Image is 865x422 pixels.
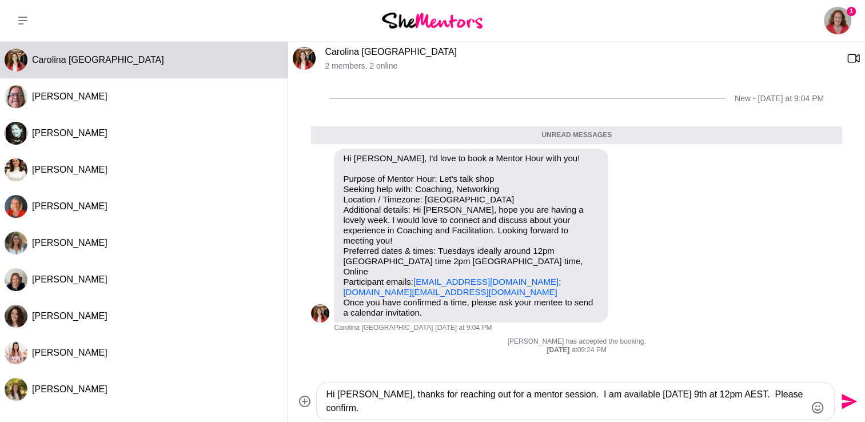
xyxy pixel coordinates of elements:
a: [EMAIL_ADDRESS][DOMAIN_NAME] [413,277,559,286]
img: C [293,47,316,70]
img: She Mentors Logo [382,13,483,28]
div: Lesley Auchterlonie [5,195,27,218]
p: [PERSON_NAME] has accepted the booking. [311,337,842,347]
img: C [5,85,27,108]
img: L [5,195,27,218]
img: P [5,122,27,145]
p: Purpose of Mentor Hour: Let's talk shop Seeking help with: Coaching, Networking Location / Timezo... [343,174,599,297]
a: Carmel Murphy1 [824,7,851,34]
span: [PERSON_NAME] [32,201,107,211]
img: A [5,378,27,401]
span: [PERSON_NAME] [32,274,107,284]
time: 2025-09-02T09:04:45.924Z [435,324,492,333]
div: Carolina Portugal [5,49,27,71]
textarea: Type your message [326,388,806,415]
p: Once you have confirmed a time, please ask your mentee to send a calendar invitation. [343,297,599,318]
div: Nicki Cottam [5,305,27,328]
span: [PERSON_NAME] [32,311,107,321]
img: A [5,158,27,181]
div: Emily Wong [5,341,27,364]
img: Carmel Murphy [824,7,851,34]
span: Carolina [GEOGRAPHIC_DATA] [32,55,164,65]
div: Alicia Visser [5,232,27,254]
strong: [DATE] [547,346,571,354]
a: [DOMAIN_NAME][EMAIL_ADDRESS][DOMAIN_NAME] [343,287,557,297]
div: Ashley [5,158,27,181]
img: E [5,341,27,364]
span: [PERSON_NAME] [32,165,107,174]
span: [PERSON_NAME] [32,91,107,101]
div: Unread messages [311,126,842,145]
p: 2 members , 2 online [325,61,838,71]
img: C [311,304,329,323]
span: [PERSON_NAME] [32,348,107,357]
span: Carolina [GEOGRAPHIC_DATA] [334,324,433,333]
img: A [5,232,27,254]
img: N [5,305,27,328]
div: Carin [5,85,27,108]
span: 1 [847,7,856,16]
div: Anne Verdonk [5,378,27,401]
button: Send [835,389,860,415]
img: C [5,49,27,71]
span: [PERSON_NAME] [32,128,107,138]
img: N [5,268,27,291]
span: [PERSON_NAME] [32,384,107,394]
div: Carolina Portugal [311,304,329,323]
div: Nicole [5,268,27,291]
div: Carolina Portugal [293,47,316,70]
div: Paula Kerslake [5,122,27,145]
button: Emoji picker [811,401,824,415]
p: Hi [PERSON_NAME], I'd love to book a Mentor Hour with you! [343,153,599,164]
div: New - [DATE] at 9:04 PM [735,94,824,103]
a: Carolina [GEOGRAPHIC_DATA] [325,47,457,57]
span: [PERSON_NAME] [32,238,107,248]
div: at 09:24 PM [311,346,842,355]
